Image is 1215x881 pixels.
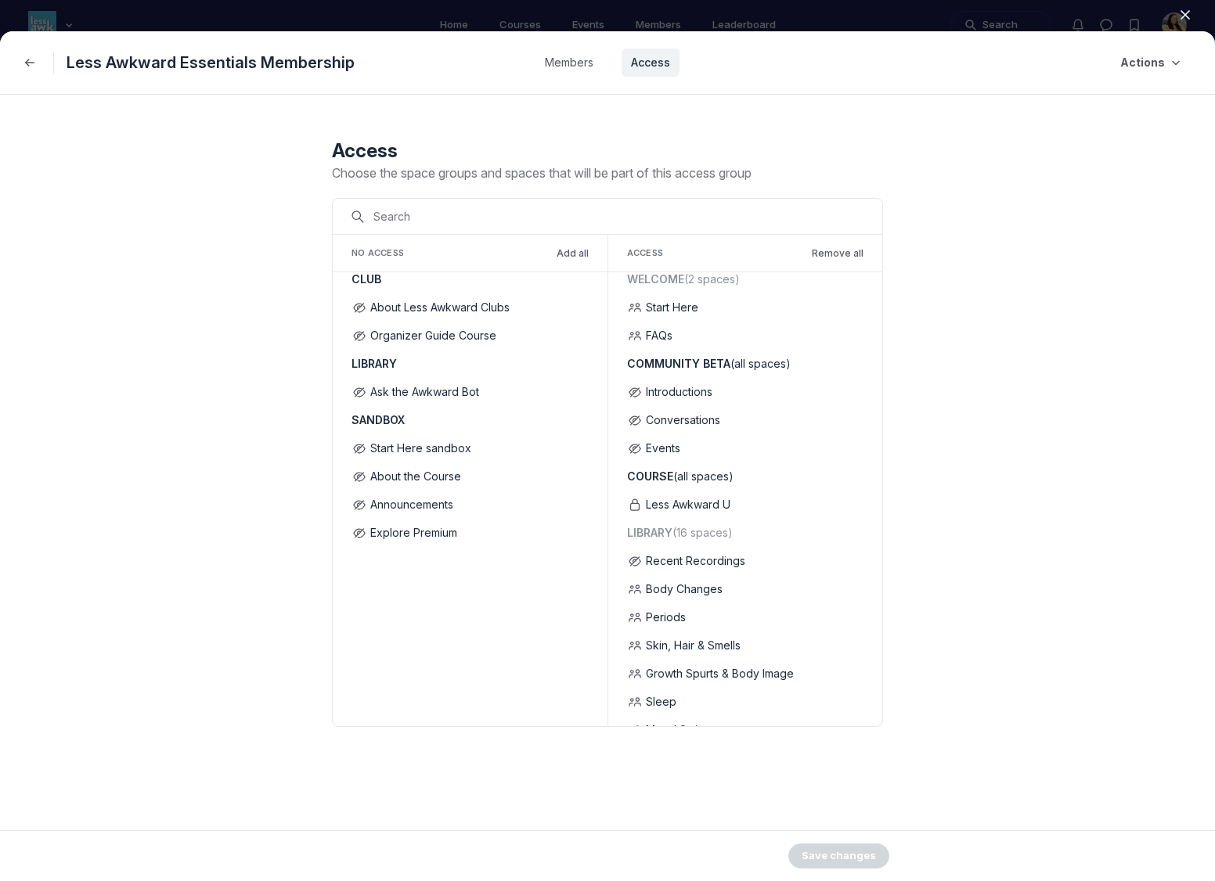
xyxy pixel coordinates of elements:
span: Recent Recordings [646,553,745,569]
span: About the Course [370,469,461,484]
span: Growth Spurts & Body Image [646,666,794,681]
span: WELCOME [627,271,740,287]
span: Start Here sandbox [370,440,471,456]
span: No access [352,246,404,260]
button: Periods [615,603,876,631]
button: Add all [557,247,589,260]
button: Explore Premium [339,519,601,547]
span: Events [646,440,680,456]
button: Skin, Hair & Smells [615,631,876,660]
span: Sleep [646,694,676,710]
input: Search [373,210,863,223]
button: Recent Recordings [615,547,876,575]
button: Save changes [788,843,889,868]
span: (2 spaces) [684,272,740,286]
button: Introductions [615,378,876,406]
button: COMMUNITY BETA(all spaces) [615,350,876,378]
span: COMMUNITY BETA [627,356,791,372]
button: Sleep [615,688,876,716]
span: Access [627,246,663,260]
span: Mood Swings [646,722,716,738]
span: Introductions [646,384,712,400]
span: Organizer Guide Course [370,328,496,343]
button: SANDBOX [339,406,601,434]
button: Conversations [615,406,876,434]
button: LIBRARY(16 spaces) [615,519,876,547]
button: About the Course [339,462,601,491]
span: (all spaces) [730,357,791,370]
h5: Less Awkward Essentials Membership [67,52,355,74]
button: Back [19,52,41,74]
span: Explore Premium [370,525,457,541]
button: Organizer Guide Course [339,322,601,350]
span: LIBRARY [352,356,397,372]
a: Access [622,49,680,77]
button: Start Here sandbox [339,434,601,462]
button: Announcements [339,491,601,519]
button: Mood Swings [615,716,876,744]
span: Ask the Awkward Bot [370,384,479,400]
span: COURSE [627,469,734,484]
span: Start Here [646,300,698,315]
span: Conversations [646,412,720,428]
button: Events [615,434,876,462]
button: Actions [1101,47,1196,78]
span: Less Awkward U [646,497,730,512]
button: CLUB [339,265,601,293]
span: (16 spaces) [672,526,733,539]
button: WELCOME(2 spaces) [615,265,876,293]
button: Less Awkward U [615,491,876,519]
span: Body Changes [646,581,723,597]
span: About Less Awkward Clubs [370,300,510,315]
button: Remove all [812,247,863,260]
span: LIBRARY [627,525,733,541]
span: Announcements [370,497,453,512]
button: FAQs [615,322,876,350]
span: Skin, Hair & Smells [646,638,741,653]
button: Start Here [615,293,876,322]
span: Periods [646,610,686,625]
span: Choose the space groups and spaces that will be part of this access group [332,165,752,181]
h4: Access [332,138,883,164]
button: Ask the Awkward Bot [339,378,601,406]
button: COURSE(all spaces) [615,462,876,491]
button: Body Changes [615,575,876,603]
span: CLUB [352,271,381,287]
span: FAQs [646,328,672,343]
button: Growth Spurts & Body Image [615,660,876,688]
button: About Less Awkward Clubs [339,293,601,322]
span: (all spaces) [673,469,734,483]
button: LIBRARY [339,350,601,378]
a: Members [535,49,603,77]
span: SANDBOX [352,412,405,428]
